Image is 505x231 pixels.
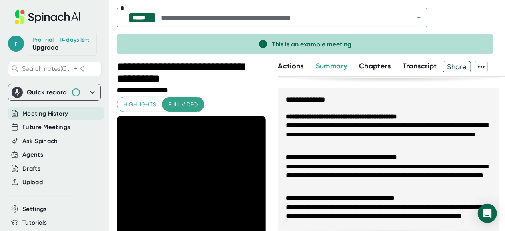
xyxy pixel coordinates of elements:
[27,88,67,96] div: Quick record
[168,100,198,110] span: Full video
[443,60,471,74] span: Share
[272,40,351,48] span: This is an example meeting
[22,205,47,214] button: Settings
[316,61,347,72] button: Summary
[12,84,97,100] div: Quick record
[124,100,156,110] span: Highlights
[22,150,43,159] button: Agents
[22,123,70,132] button: Future Meetings
[278,61,303,72] button: Actions
[22,218,47,227] button: Tutorials
[32,44,58,51] a: Upgrade
[359,62,391,70] span: Chapters
[117,97,162,112] button: Highlights
[403,62,437,70] span: Transcript
[359,61,391,72] button: Chapters
[22,137,58,146] button: Ask Spinach
[162,97,204,112] button: Full video
[478,204,497,223] div: Open Intercom Messenger
[8,36,24,52] span: r
[32,36,89,44] div: Pro Trial - 14 days left
[413,12,425,23] button: Open
[22,178,43,187] button: Upload
[22,109,68,118] button: Meeting History
[403,61,437,72] button: Transcript
[316,62,347,70] span: Summary
[443,61,471,72] button: Share
[22,164,40,173] button: Drafts
[278,62,303,70] span: Actions
[22,65,84,72] span: Search notes (Ctrl + K)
